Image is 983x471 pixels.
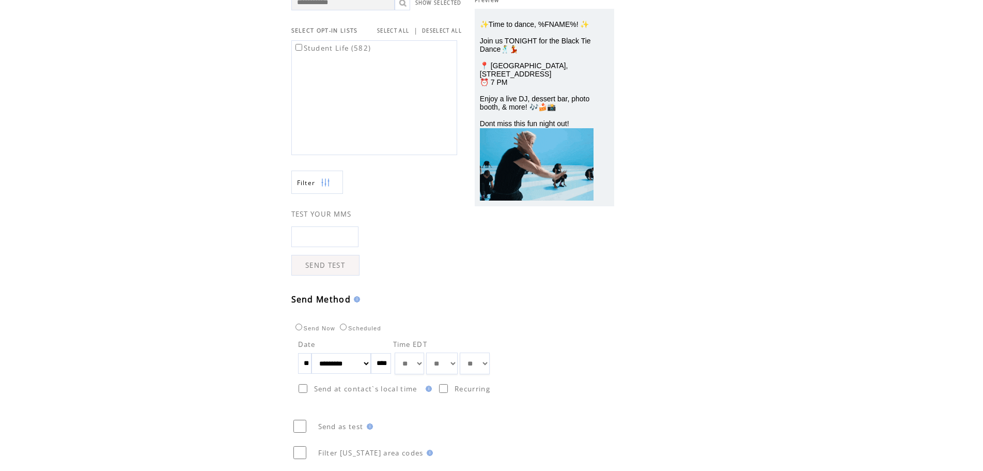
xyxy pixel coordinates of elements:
a: Filter [291,171,343,194]
input: Student Life (582) [295,44,302,51]
span: Filter [US_STATE] area codes [318,448,424,458]
img: help.gif [351,296,360,302]
span: SELECT OPT-IN LISTS [291,27,358,34]
img: filters.png [321,171,330,194]
a: DESELECT ALL [422,27,462,34]
input: Scheduled [340,324,347,330]
input: Send Now [295,324,302,330]
img: help.gif [424,450,433,456]
img: help.gif [423,386,432,392]
span: TEST YOUR MMS [291,209,352,219]
label: Scheduled [337,325,381,331]
span: Send as test [318,422,364,431]
span: Show filters [297,178,316,187]
span: ✨Time to dance, %FNAME%! ✨ Join us TONIGHT for the Black Tie Dance🕺💃 📍 [GEOGRAPHIC_DATA], [STREET... [480,20,591,128]
span: | [414,26,418,35]
span: Time EDT [393,340,428,349]
span: Send at contact`s local time [314,384,417,393]
span: Recurring [455,384,490,393]
label: Student Life (582) [293,43,371,53]
img: help.gif [364,423,373,430]
label: Send Now [293,325,335,331]
a: SELECT ALL [377,27,409,34]
span: Send Method [291,294,351,305]
span: Date [298,340,316,349]
a: SEND TEST [291,255,360,276]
